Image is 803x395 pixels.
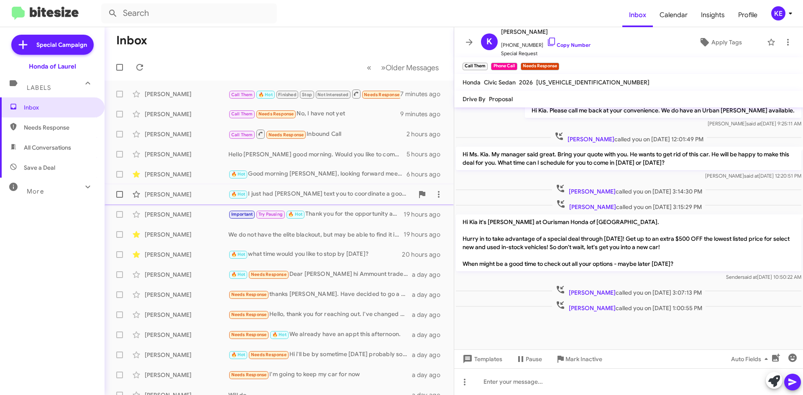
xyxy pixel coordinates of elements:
[402,250,447,259] div: 20 hours ago
[708,120,801,127] span: [PERSON_NAME] [DATE] 9:25:11 AM
[653,3,694,27] a: Calendar
[228,310,412,319] div: Hello, thank you for reaching out. I've changed my mind. Thank you.
[552,199,705,211] span: called you on [DATE] 3:15:29 PM
[489,95,513,103] span: Proposal
[400,110,447,118] div: 9 minutes ago
[568,135,614,143] span: [PERSON_NAME]
[731,352,771,367] span: Auto Fields
[228,230,404,239] div: We do not have the elite blackout, but may be able to find it in the area. If we can would you li...
[731,3,764,27] a: Profile
[272,332,286,337] span: 🔥 Hot
[747,120,761,127] span: said at
[407,170,447,178] div: 6 hours ago
[407,130,447,138] div: 2 hours ago
[569,289,616,296] span: [PERSON_NAME]
[228,250,402,259] div: what time would you like to stop by [DATE]?
[231,252,246,257] span: 🔥 Hot
[258,92,273,97] span: 🔥 Hot
[145,190,228,199] div: [PERSON_NAME]
[454,352,509,367] button: Templates
[694,3,731,27] a: Insights
[145,291,228,299] div: [PERSON_NAME]
[27,188,44,195] span: More
[412,270,447,279] div: a day ago
[549,352,609,367] button: Mark Inactive
[381,62,386,73] span: »
[231,272,246,277] span: 🔥 Hot
[145,230,228,239] div: [PERSON_NAME]
[288,212,302,217] span: 🔥 Hot
[412,331,447,339] div: a day ago
[705,173,801,179] span: [PERSON_NAME] [DATE] 12:20:51 PM
[364,92,399,97] span: Needs Response
[536,79,650,86] span: [US_VEHICLE_IDENTIFICATION_NUMBER]
[461,352,502,367] span: Templates
[116,34,147,47] h1: Inbox
[228,270,412,279] div: Dear [PERSON_NAME] hi Ammount trade on my car This is problem if my car is can trade by 38000 the...
[412,371,447,379] div: a day ago
[525,103,801,118] p: Hi Kia. Please call me back at your convenience. We do have an Urban [PERSON_NAME] available.
[552,183,706,196] span: called you on [DATE] 3:14:30 PM
[509,352,549,367] button: Pause
[622,3,653,27] span: Inbox
[145,331,228,339] div: [PERSON_NAME]
[145,170,228,178] div: [PERSON_NAME]
[228,370,412,380] div: I'm going to keep my car for now
[771,6,785,20] div: KE
[231,171,246,177] span: 🔥 Hot
[145,110,228,118] div: [PERSON_NAME]
[258,212,283,217] span: Try Pausing
[228,189,414,199] div: I just had [PERSON_NAME] text you to coordinate a good time. Please let her know your availabilit...
[386,63,439,72] span: Older Messages
[565,352,602,367] span: Mark Inactive
[456,147,801,170] p: Hi Ms. Kia. My manager said great. Bring your quote with you. He wants to get rid of this car. He...
[463,95,486,103] span: Drive By
[317,92,348,97] span: Not Interested
[231,191,246,197] span: 🔥 Hot
[228,290,412,299] div: thanks [PERSON_NAME]. Have decided to go a different direction
[302,92,312,97] span: Stop
[744,173,759,179] span: said at
[569,188,616,195] span: [PERSON_NAME]
[145,150,228,158] div: [PERSON_NAME]
[407,150,447,158] div: 5 hours ago
[463,63,488,70] small: Call Them
[24,103,95,112] span: Inbox
[362,59,444,76] nav: Page navigation example
[456,214,801,271] p: Hi Kia it's [PERSON_NAME] at Ourisman Honda of [GEOGRAPHIC_DATA]. Hurry in to take advantage of a...
[251,272,286,277] span: Needs Response
[552,300,706,312] span: called you on [DATE] 1:00:55 PM
[764,6,794,20] button: KE
[24,163,55,172] span: Save a Deal
[145,210,228,219] div: [PERSON_NAME]
[362,59,376,76] button: Previous
[742,274,757,280] span: said at
[278,92,297,97] span: Finished
[491,63,517,70] small: Phone Call
[258,111,294,117] span: Needs Response
[231,292,267,297] span: Needs Response
[11,35,94,55] a: Special Campaign
[251,352,286,357] span: Needs Response
[551,131,707,143] span: called you on [DATE] 12:01:49 PM
[367,62,371,73] span: «
[231,132,253,138] span: Call Them
[400,90,447,98] div: 7 minutes ago
[228,109,400,119] div: No, I have not yet
[569,304,616,312] span: [PERSON_NAME]
[269,132,304,138] span: Needs Response
[412,351,447,359] div: a day ago
[145,90,228,98] div: [PERSON_NAME]
[547,42,591,48] a: Copy Number
[24,143,71,152] span: All Conversations
[231,312,267,317] span: Needs Response
[412,311,447,319] div: a day ago
[228,330,412,339] div: We already have an appt this afternoon.
[228,150,407,158] div: Hello [PERSON_NAME] good morning. Would you like to come over [DATE] to check options for you?
[521,63,559,70] small: Needs Response
[726,274,801,280] span: Sender [DATE] 10:50:22 AM
[145,130,228,138] div: [PERSON_NAME]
